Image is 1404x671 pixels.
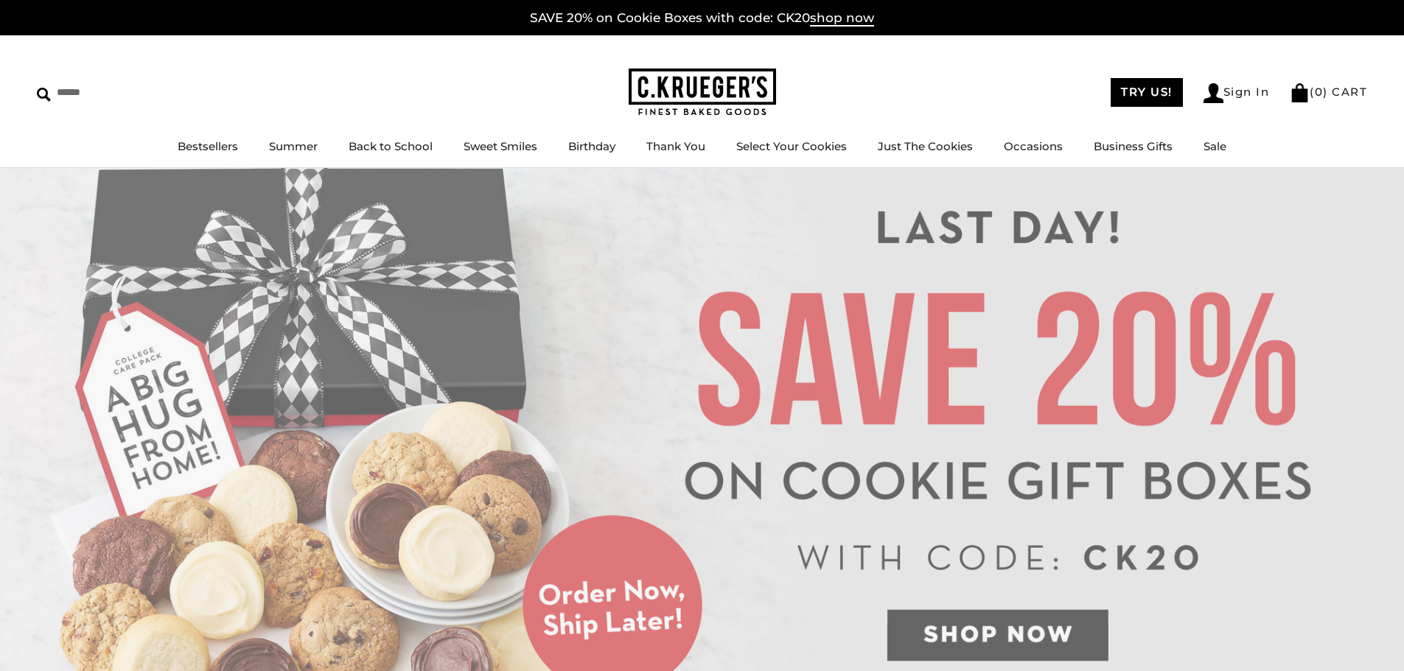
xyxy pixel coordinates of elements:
a: Summer [269,139,318,153]
span: 0 [1315,85,1324,99]
img: C.KRUEGER'S [629,68,776,116]
a: Sweet Smiles [464,139,537,153]
a: Back to School [349,139,433,153]
a: Occasions [1004,139,1063,153]
a: Business Gifts [1094,139,1173,153]
a: Sale [1204,139,1226,153]
a: Bestsellers [178,139,238,153]
img: Bag [1290,83,1310,102]
a: TRY US! [1111,78,1183,107]
a: Sign In [1204,83,1270,103]
a: Thank You [646,139,705,153]
a: Select Your Cookies [736,139,847,153]
a: (0) CART [1290,85,1367,99]
a: Birthday [568,139,615,153]
a: SAVE 20% on Cookie Boxes with code: CK20shop now [530,10,874,27]
input: Search [37,81,212,104]
a: Just The Cookies [878,139,973,153]
img: Account [1204,83,1223,103]
img: Search [37,88,51,102]
span: shop now [810,10,874,27]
